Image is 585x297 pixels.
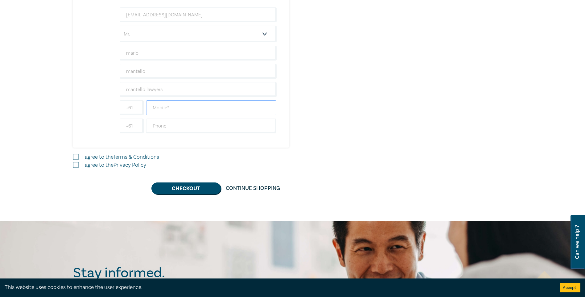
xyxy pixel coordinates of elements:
[113,161,146,169] a: Privacy Policy
[120,82,277,97] input: Company
[73,265,219,281] h2: Stay informed.
[560,283,580,292] button: Accept cookies
[221,182,285,194] a: Continue Shopping
[120,100,144,115] input: +61
[120,7,277,22] input: Attendee Email*
[120,64,277,79] input: Last Name*
[82,153,159,161] label: I agree to the
[151,182,221,194] button: Checkout
[146,100,277,115] input: Mobile*
[120,119,144,133] input: +61
[113,153,159,161] a: Terms & Conditions
[5,283,550,291] div: This website uses cookies to enhance the user experience.
[146,119,277,133] input: Phone
[574,219,580,266] span: Can we help ?
[120,46,277,61] input: First Name*
[82,161,146,169] label: I agree to the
